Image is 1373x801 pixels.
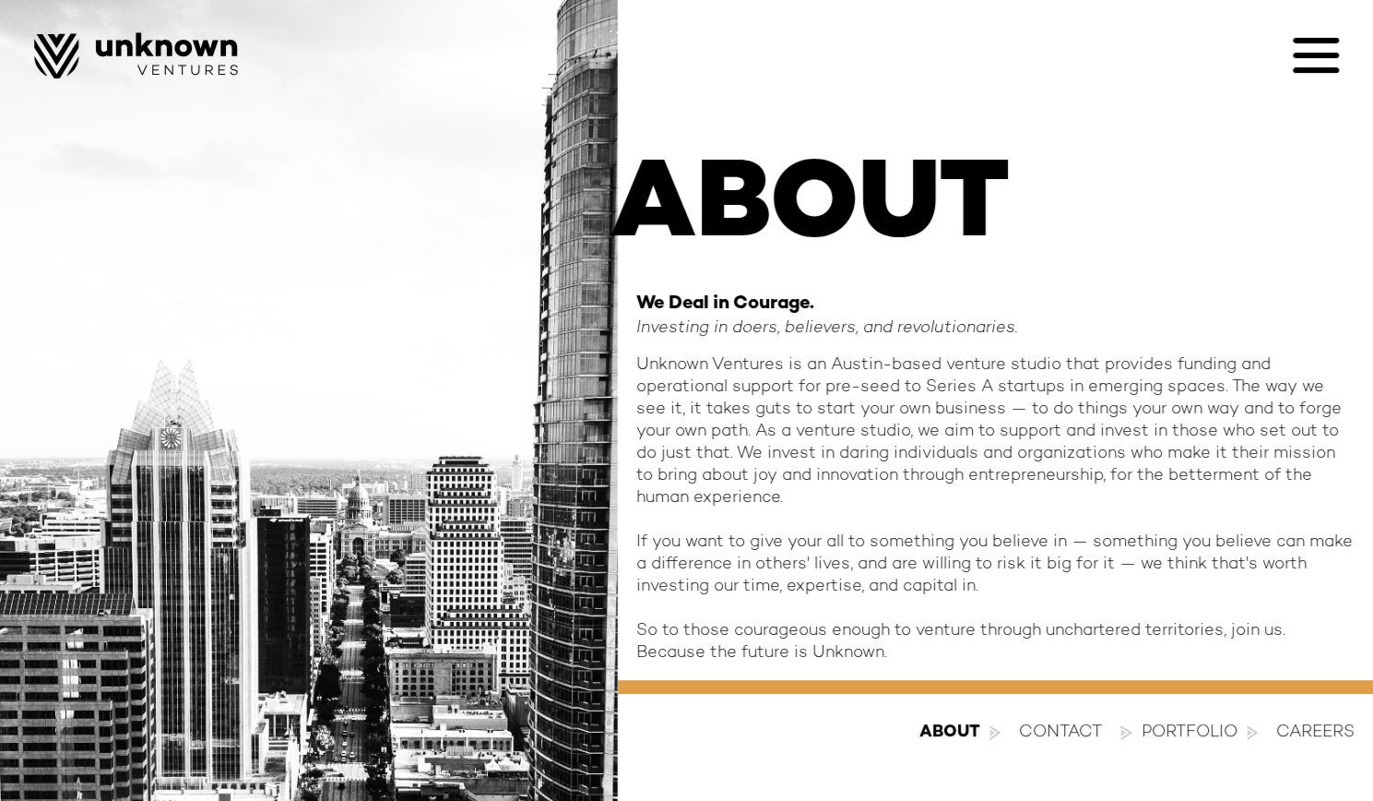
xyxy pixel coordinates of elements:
a: Careers [1276,722,1355,744]
img: An image of a white arrow. [989,725,1000,739]
strong: We Deal in Courage. [636,294,814,314]
img: An image of a white arrow. [1120,725,1131,739]
a: Portfolio [1142,722,1258,744]
div: Unknown Ventures is an Austin-based venture studio that provides funding and operational support ... [636,354,1355,664]
em: Investing in doers, believers, and revolutionaries. [636,319,1018,337]
a: contact [1019,722,1102,744]
img: Image of Unknown Ventures Logo. [34,32,238,78]
h1: ABOUT [415,154,1025,265]
div: about [919,722,980,744]
a: about [919,722,1000,744]
div: Portfolio [1142,722,1237,744]
img: An image of a white arrow. [1247,725,1258,739]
